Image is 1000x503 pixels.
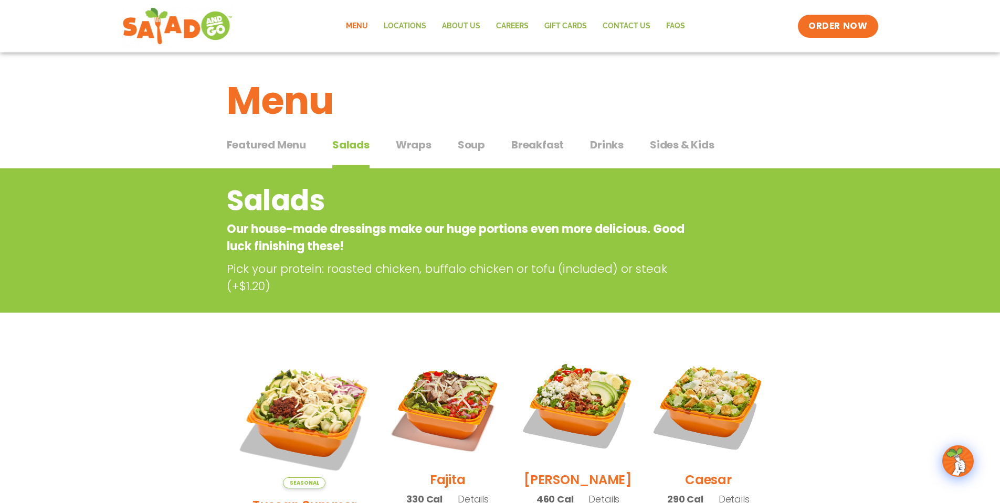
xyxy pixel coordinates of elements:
[511,137,564,153] span: Breakfast
[524,470,632,489] h2: [PERSON_NAME]
[458,137,485,153] span: Soup
[338,14,693,38] nav: Menu
[235,348,375,488] img: Product photo for Tuscan Summer Salad
[122,5,233,47] img: new-SAG-logo-768×292
[651,348,765,463] img: Product photo for Caesar Salad
[685,470,732,489] h2: Caesar
[338,14,376,38] a: Menu
[227,179,689,222] h2: Salads
[390,348,504,463] img: Product photo for Fajita Salad
[227,133,774,169] div: Tabbed content
[227,72,774,129] h1: Menu
[798,15,878,38] a: ORDER NOW
[590,137,624,153] span: Drinks
[521,348,635,463] img: Product photo for Cobb Salad
[595,14,658,38] a: Contact Us
[488,14,536,38] a: Careers
[658,14,693,38] a: FAQs
[283,477,325,488] span: Seasonal
[396,137,431,153] span: Wraps
[536,14,595,38] a: GIFT CARDS
[808,20,867,33] span: ORDER NOW
[227,220,689,255] p: Our house-made dressings make our huge portions even more delicious. Good luck finishing these!
[227,260,694,295] p: Pick your protein: roasted chicken, buffalo chicken or tofu (included) or steak (+$1.20)
[650,137,714,153] span: Sides & Kids
[434,14,488,38] a: About Us
[943,446,973,476] img: wpChatIcon
[376,14,434,38] a: Locations
[430,470,466,489] h2: Fajita
[332,137,370,153] span: Salads
[227,137,306,153] span: Featured Menu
